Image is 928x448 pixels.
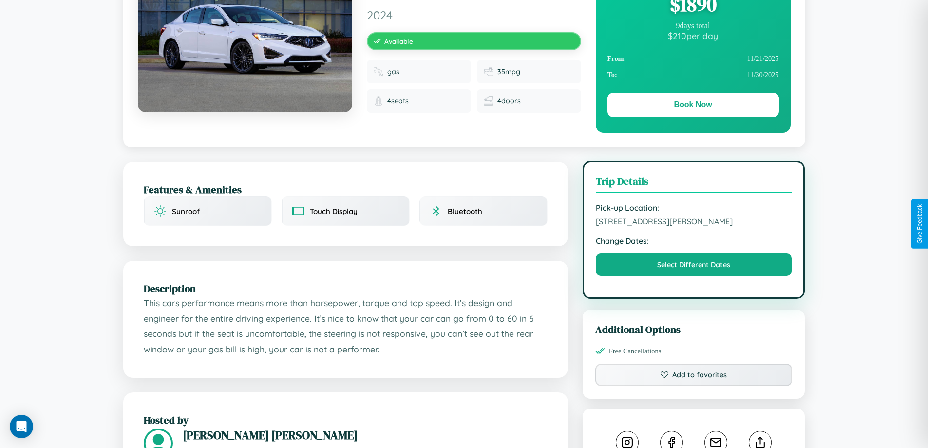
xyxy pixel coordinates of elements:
h2: Hosted by [144,413,548,427]
strong: Pick-up Location: [596,203,792,213]
strong: From: [607,55,626,63]
button: Book Now [607,93,779,117]
img: Fuel type [374,67,383,77]
h2: Features & Amenities [144,182,548,196]
img: Doors [484,96,493,106]
img: Seats [374,96,383,106]
span: Free Cancellations [609,347,662,355]
div: 11 / 30 / 2025 [607,67,779,83]
h3: [PERSON_NAME] [PERSON_NAME] [183,427,548,443]
span: 2024 [367,8,581,22]
div: 11 / 21 / 2025 [607,51,779,67]
img: Fuel efficiency [484,67,493,77]
span: 35 mpg [497,67,520,76]
div: $ 210 per day [607,30,779,41]
span: Bluetooth [448,207,482,216]
button: Add to favorites [595,364,793,386]
p: This cars performance means more than horsepower, torque and top speed. It’s design and engineer ... [144,295,548,357]
h2: Description [144,281,548,295]
strong: To: [607,71,617,79]
div: Open Intercom Messenger [10,415,33,438]
span: 4 doors [497,97,521,105]
span: 4 seats [387,97,409,105]
span: Touch Display [310,207,358,216]
span: gas [387,67,399,76]
h3: Additional Options [595,322,793,336]
span: [STREET_ADDRESS][PERSON_NAME] [596,216,792,226]
div: 9 days total [607,21,779,30]
h3: Trip Details [596,174,792,193]
span: Available [384,37,413,45]
strong: Change Dates: [596,236,792,246]
button: Select Different Dates [596,253,792,276]
span: Sunroof [172,207,200,216]
div: Give Feedback [916,204,923,244]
